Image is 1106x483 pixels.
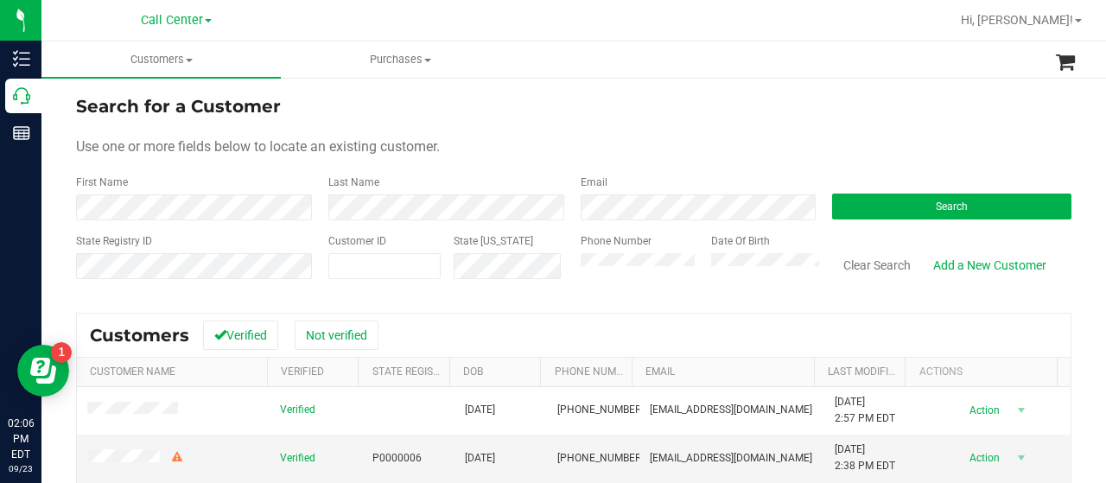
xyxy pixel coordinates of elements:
span: [EMAIL_ADDRESS][DOMAIN_NAME] [650,402,812,418]
a: Customers [41,41,281,78]
span: Action [955,446,1011,470]
span: Use one or more fields below to locate an existing customer. [76,138,440,155]
a: Last Modified [828,365,901,378]
iframe: Resource center unread badge [51,342,72,363]
span: Customers [41,52,281,67]
a: Customer Name [90,365,175,378]
label: First Name [76,175,128,190]
label: Email [581,175,607,190]
button: Search [832,194,1071,219]
label: Phone Number [581,233,652,249]
div: Warning - Level 2 [169,449,185,466]
iframe: Resource center [17,345,69,397]
a: Phone Number [555,365,634,378]
p: 09/23 [8,462,34,475]
button: Clear Search [832,251,922,280]
a: Verified [281,365,324,378]
a: Add a New Customer [922,251,1058,280]
span: Action [955,398,1011,423]
label: State Registry ID [76,233,152,249]
span: [DATE] 2:57 PM EDT [835,394,895,427]
button: Not verified [295,321,378,350]
label: Last Name [328,175,379,190]
a: Purchases [281,41,520,78]
span: [EMAIL_ADDRESS][DOMAIN_NAME] [650,450,812,467]
a: Email [645,365,675,378]
span: Call Center [141,13,203,28]
span: select [1011,446,1033,470]
span: Customers [90,325,189,346]
a: DOB [463,365,483,378]
label: Customer ID [328,233,386,249]
span: [DATE] [465,450,495,467]
inline-svg: Reports [13,124,30,142]
span: P0000006 [372,450,422,467]
span: Search for a Customer [76,96,281,117]
span: [PHONE_NUMBER] [557,402,644,418]
span: [PHONE_NUMBER] [557,450,644,467]
span: Verified [280,450,315,467]
a: State Registry Id [372,365,463,378]
inline-svg: Inventory [13,50,30,67]
p: 02:06 PM EDT [8,416,34,462]
span: [DATE] 2:38 PM EDT [835,442,895,474]
button: Verified [203,321,278,350]
span: select [1011,398,1033,423]
span: Hi, [PERSON_NAME]! [961,13,1073,27]
label: Date Of Birth [711,233,770,249]
span: Verified [280,402,315,418]
span: Purchases [282,52,519,67]
label: State [US_STATE] [454,233,533,249]
span: Search [936,200,968,213]
span: [DATE] [465,402,495,418]
div: Actions [919,365,1051,378]
inline-svg: Call Center [13,87,30,105]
